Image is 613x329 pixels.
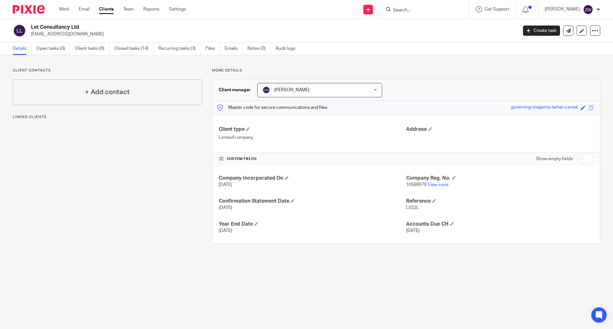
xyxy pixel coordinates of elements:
a: Client tasks (0) [75,42,110,55]
h4: CUSTOM FIELDS [219,156,406,161]
input: Search [392,8,450,13]
span: L022L [406,206,419,210]
span: [DATE] [406,228,420,233]
a: View more [428,183,449,187]
img: svg%3E [13,24,26,37]
span: Get Support [485,7,509,11]
img: Pixie [13,5,45,14]
h4: Address [406,126,594,133]
img: svg%3E [583,4,593,15]
h4: Accounts Due CH [406,221,594,228]
a: Recurring tasks (3) [158,42,201,55]
p: [EMAIL_ADDRESS][DOMAIN_NAME] [31,31,513,37]
a: Closed tasks (14) [114,42,154,55]
a: Email [79,6,89,12]
span: [DATE] [219,206,232,210]
p: More details [212,68,600,73]
a: Team [123,6,134,12]
span: [PERSON_NAME] [274,88,309,92]
a: Work [59,6,69,12]
h4: Company Reg. No. [406,175,594,182]
span: [DATE] [219,183,232,187]
span: [DATE] [219,228,232,233]
p: Master code for secure communications and files [217,104,327,111]
a: Audit logs [276,42,300,55]
div: governing-magenta-tartan-cereal [511,104,578,111]
p: Client contacts [13,68,202,73]
p: Limited company [219,134,406,141]
a: Reports [143,6,159,12]
a: Files [206,42,220,55]
h4: Year End Date [219,221,406,228]
img: svg%3E [262,86,270,94]
a: Open tasks (0) [36,42,70,55]
a: Clients [99,6,114,12]
a: Create task [523,26,560,36]
h4: Confirmation Statement Date [219,198,406,205]
a: Details [13,42,32,55]
span: 10588979 [406,183,427,187]
a: Settings [169,6,186,12]
h4: Company Incorporated On [219,175,406,182]
label: Show empty fields [536,156,573,162]
h4: Client type [219,126,406,133]
h4: + Add contact [85,87,130,97]
a: Notes (0) [247,42,271,55]
h3: Client manager [219,87,251,93]
p: [PERSON_NAME] [545,6,580,12]
p: Linked clients [13,115,202,120]
a: Emails [225,42,243,55]
h4: Reference [406,198,594,205]
h2: Let Consultancy Ltd [31,24,417,31]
